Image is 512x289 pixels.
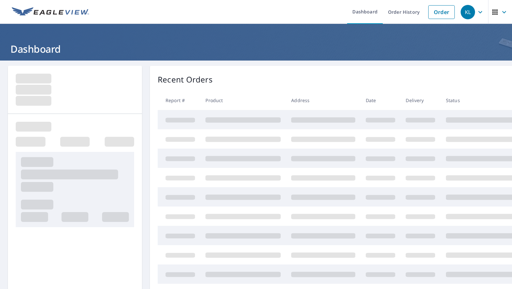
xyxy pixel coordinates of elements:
div: KL [461,5,475,19]
a: Order [428,5,455,19]
h1: Dashboard [8,42,504,56]
img: EV Logo [12,7,89,17]
th: Date [361,91,400,110]
th: Delivery [400,91,440,110]
th: Product [200,91,286,110]
p: Recent Orders [158,74,213,85]
th: Report # [158,91,200,110]
th: Address [286,91,361,110]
